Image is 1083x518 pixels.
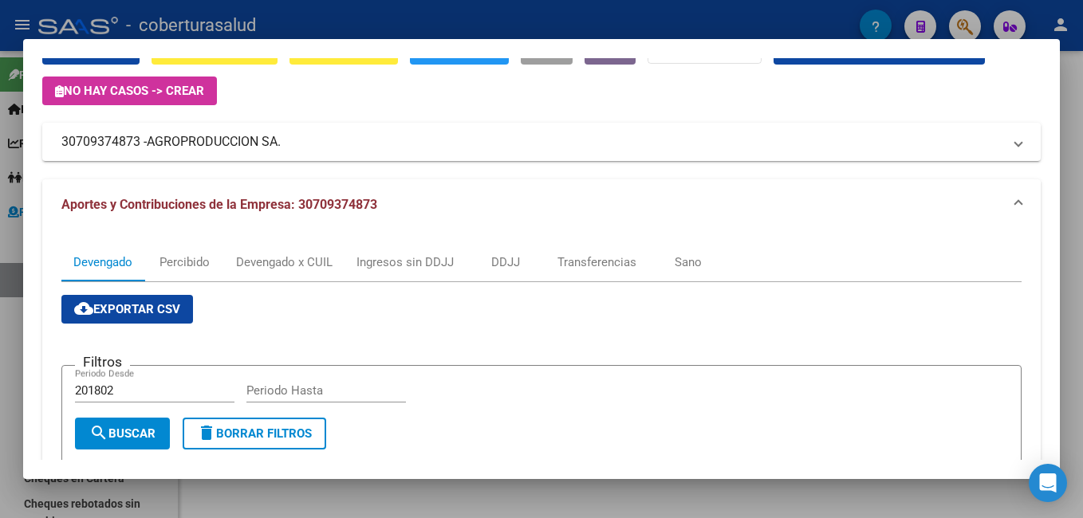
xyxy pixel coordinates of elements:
mat-expansion-panel-header: Aportes y Contribuciones de la Empresa: 30709374873 [42,179,1041,230]
strong: Organismos Ext. [660,44,749,58]
span: Buscar [89,426,156,441]
mat-panel-title: 30709374873 - [61,132,1002,151]
button: Buscar [75,418,170,449]
button: Organismos Ext. [648,35,762,65]
span: AGROPRODUCCION SA. [147,132,281,151]
span: Borrar Filtros [197,426,312,441]
div: Devengado [73,253,132,271]
div: Transferencias [557,253,636,271]
mat-expansion-panel-header: 30709374873 -AGROPRODUCCION SA. [42,123,1041,161]
div: Ingresos sin DDJJ [356,253,454,271]
span: Exportar CSV [74,302,180,316]
div: DDJJ [491,253,520,271]
span: No hay casos -> Crear [55,84,204,98]
button: Borrar Filtros [183,418,326,449]
mat-icon: search [89,423,108,442]
h3: Filtros [75,353,130,371]
div: Percibido [159,253,210,271]
div: Sano [675,253,702,271]
span: Aportes y Contribuciones de la Empresa: 30709374873 [61,197,377,212]
button: No hay casos -> Crear [42,77,217,105]
mat-icon: cloud_download [74,299,93,318]
button: Exportar CSV [61,295,193,324]
div: Open Intercom Messenger [1029,464,1067,502]
mat-icon: delete [197,423,216,442]
div: Devengado x CUIL [236,253,333,271]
